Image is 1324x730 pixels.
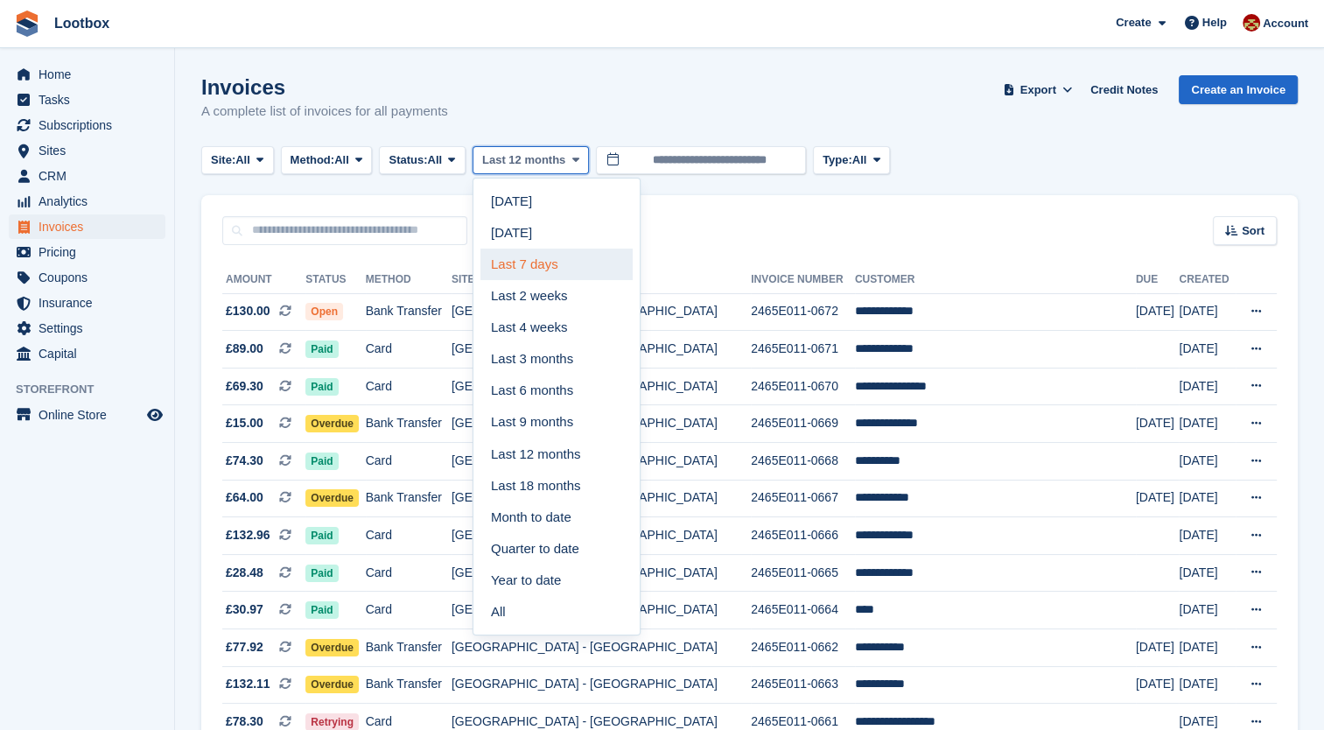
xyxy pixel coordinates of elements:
button: Export [999,75,1076,104]
td: 2465E011-0669 [751,405,855,443]
span: £132.11 [226,675,270,693]
td: [DATE] [1179,405,1235,443]
span: Settings [39,316,144,340]
a: Last 12 months [480,439,633,470]
span: Overdue [305,639,359,656]
td: 2465E011-0665 [751,554,855,592]
span: All [852,151,867,169]
span: Account [1263,15,1308,32]
td: [GEOGRAPHIC_DATA] - [GEOGRAPHIC_DATA] [452,592,751,629]
td: [DATE] [1136,480,1180,517]
td: [GEOGRAPHIC_DATA] - [GEOGRAPHIC_DATA] [452,293,751,331]
td: Card [366,517,452,555]
td: [DATE] [1179,293,1235,331]
td: Card [366,368,452,405]
span: Method: [291,151,335,169]
th: Invoice Number [751,266,855,294]
td: 2465E011-0670 [751,368,855,405]
td: [GEOGRAPHIC_DATA] - [GEOGRAPHIC_DATA] [452,666,751,704]
td: [GEOGRAPHIC_DATA] - [GEOGRAPHIC_DATA] [452,331,751,369]
td: 2465E011-0671 [751,331,855,369]
td: Bank Transfer [366,629,452,667]
td: Bank Transfer [366,480,452,517]
span: CRM [39,164,144,188]
span: Subscriptions [39,113,144,137]
span: Help [1202,14,1227,32]
button: Last 12 months [473,146,589,175]
th: Amount [222,266,305,294]
a: menu [9,403,165,427]
button: Type: All [813,146,890,175]
span: Overdue [305,415,359,432]
td: [GEOGRAPHIC_DATA] - [GEOGRAPHIC_DATA] [452,443,751,481]
span: Sites [39,138,144,163]
a: menu [9,138,165,163]
a: All [480,596,633,628]
th: Method [366,266,452,294]
span: £30.97 [226,600,263,619]
a: Last 7 days [480,249,633,280]
span: Storefront [16,381,174,398]
span: Home [39,62,144,87]
a: menu [9,164,165,188]
a: Year to date [480,565,633,596]
img: Chad Brown [1243,14,1260,32]
td: Card [366,592,452,629]
span: Status: [389,151,427,169]
p: A complete list of invoices for all payments [201,102,448,122]
td: [GEOGRAPHIC_DATA] - [GEOGRAPHIC_DATA] [452,629,751,667]
a: Create an Invoice [1179,75,1298,104]
a: Last 9 months [480,407,633,439]
td: 2465E011-0666 [751,517,855,555]
span: £77.92 [226,638,263,656]
span: Paid [305,527,338,544]
span: All [235,151,250,169]
a: Last 18 months [480,470,633,502]
h1: Invoices [201,75,448,99]
span: Paid [305,601,338,619]
a: Last 2 weeks [480,280,633,312]
a: menu [9,265,165,290]
span: Online Store [39,403,144,427]
a: Last 6 months [480,376,633,407]
a: Preview store [144,404,165,425]
th: Due [1136,266,1180,294]
td: [DATE] [1136,629,1180,667]
td: [DATE] [1179,554,1235,592]
span: Capital [39,341,144,366]
td: [DATE] [1179,331,1235,369]
td: [DATE] [1136,405,1180,443]
span: £15.00 [226,414,263,432]
td: Bank Transfer [366,666,452,704]
span: Tasks [39,88,144,112]
a: [DATE] [480,186,633,217]
span: Site: [211,151,235,169]
td: [DATE] [1179,443,1235,481]
span: Paid [305,565,338,582]
a: Last 4 weeks [480,312,633,343]
td: [GEOGRAPHIC_DATA] - [GEOGRAPHIC_DATA] [452,405,751,443]
a: [DATE] [480,217,633,249]
td: 2465E011-0662 [751,629,855,667]
a: menu [9,88,165,112]
td: [DATE] [1136,293,1180,331]
a: menu [9,316,165,340]
th: Customer [855,266,1136,294]
span: Overdue [305,676,359,693]
span: All [334,151,349,169]
span: £89.00 [226,340,263,358]
a: menu [9,341,165,366]
td: Bank Transfer [366,293,452,331]
span: Pricing [39,240,144,264]
span: Sort [1242,222,1264,240]
span: Export [1020,81,1056,99]
span: £132.96 [226,526,270,544]
span: Invoices [39,214,144,239]
a: Month to date [480,502,633,533]
th: Status [305,266,365,294]
td: Card [366,331,452,369]
span: £28.48 [226,564,263,582]
span: Type: [823,151,852,169]
a: menu [9,62,165,87]
td: [DATE] [1179,666,1235,704]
